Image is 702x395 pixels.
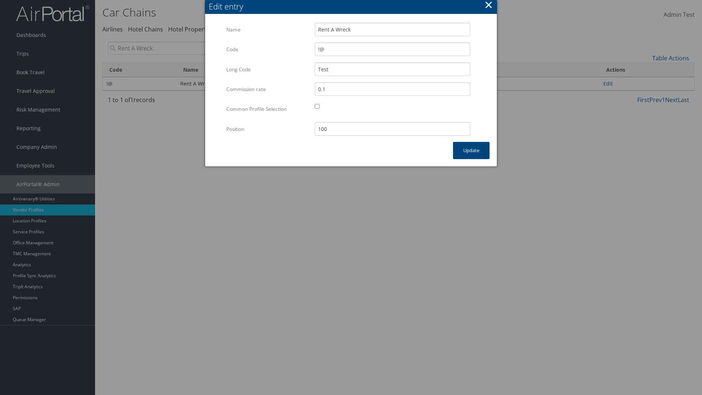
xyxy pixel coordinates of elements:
[453,142,490,159] button: Update
[209,1,497,12] div: Edit entry
[226,122,309,136] label: Position
[226,82,309,96] label: Commission rate
[226,42,309,56] label: Code
[226,102,309,116] label: Common Profile Selection
[226,63,309,76] label: Long Code
[226,23,309,37] label: Name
